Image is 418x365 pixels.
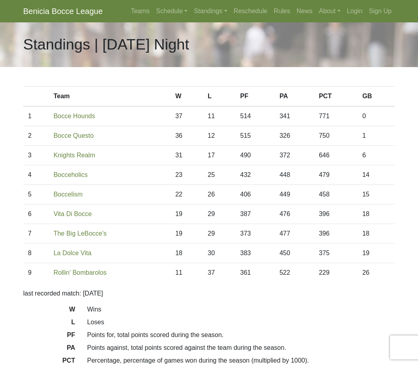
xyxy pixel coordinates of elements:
[275,263,314,283] td: 522
[314,263,358,283] td: 229
[203,185,235,204] td: 26
[358,244,395,263] td: 19
[54,132,94,139] a: Bocce Questo
[23,289,395,298] p: last recorded match: [DATE]
[54,113,95,119] a: Bocce Hounds
[293,3,316,19] a: News
[203,263,235,283] td: 37
[171,204,203,224] td: 19
[235,244,275,263] td: 383
[358,224,395,244] td: 18
[275,165,314,185] td: 448
[171,185,203,204] td: 22
[23,263,49,283] td: 9
[54,230,107,237] a: The Big LeBocce's
[17,330,81,343] dt: PF
[54,171,88,178] a: Bocceholics
[23,224,49,244] td: 7
[235,106,275,126] td: 514
[171,263,203,283] td: 11
[81,343,401,353] dd: Points against, total points scored against the team during the season.
[235,87,275,107] th: PF
[235,185,275,204] td: 406
[203,204,235,224] td: 29
[275,204,314,224] td: 476
[316,3,344,19] a: About
[203,165,235,185] td: 25
[127,3,153,19] a: Teams
[314,185,358,204] td: 458
[203,146,235,165] td: 17
[171,126,203,146] td: 36
[203,224,235,244] td: 29
[171,87,203,107] th: W
[235,165,275,185] td: 432
[275,244,314,263] td: 450
[23,165,49,185] td: 4
[203,87,235,107] th: L
[54,152,95,159] a: Knights Realm
[23,126,49,146] td: 2
[153,3,191,19] a: Schedule
[54,269,107,276] a: Rollin' Bombarolos
[17,317,81,330] dt: L
[23,146,49,165] td: 3
[235,204,275,224] td: 387
[171,244,203,263] td: 18
[235,146,275,165] td: 490
[314,126,358,146] td: 750
[358,165,395,185] td: 14
[275,87,314,107] th: PA
[81,330,401,340] dd: Points for, total points scored during the season.
[49,87,171,107] th: Team
[358,263,395,283] td: 26
[17,305,81,317] dt: W
[23,106,49,126] td: 1
[358,146,395,165] td: 6
[314,146,358,165] td: 646
[314,106,358,126] td: 771
[191,3,230,19] a: Standings
[275,185,314,204] td: 449
[358,204,395,224] td: 18
[171,165,203,185] td: 23
[358,185,395,204] td: 15
[275,126,314,146] td: 326
[344,3,366,19] a: Login
[23,36,189,54] h1: Standings | [DATE] Night
[23,244,49,263] td: 8
[358,106,395,126] td: 0
[54,250,92,256] a: La Dolce Vita
[231,3,271,19] a: Reschedule
[358,87,395,107] th: GB
[275,224,314,244] td: 477
[81,317,401,327] dd: Loses
[366,3,395,19] a: Sign Up
[54,210,92,217] a: Vita Di Bocce
[23,204,49,224] td: 6
[314,87,358,107] th: PCT
[235,126,275,146] td: 515
[314,224,358,244] td: 396
[171,224,203,244] td: 19
[275,146,314,165] td: 372
[23,3,103,19] a: Benicia Bocce League
[23,185,49,204] td: 5
[271,3,293,19] a: Rules
[314,204,358,224] td: 396
[54,191,83,198] a: Boccelism
[314,165,358,185] td: 479
[203,244,235,263] td: 30
[81,305,401,314] dd: Wins
[235,263,275,283] td: 361
[275,106,314,126] td: 341
[17,343,81,356] dt: PA
[358,126,395,146] td: 1
[203,126,235,146] td: 12
[235,224,275,244] td: 373
[171,106,203,126] td: 37
[314,244,358,263] td: 375
[171,146,203,165] td: 31
[203,106,235,126] td: 11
